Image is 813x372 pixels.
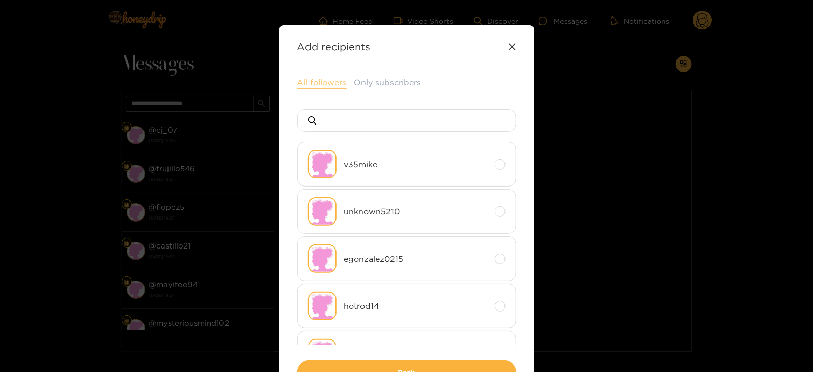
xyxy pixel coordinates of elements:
button: All followers [297,77,347,89]
span: hotrod14 [344,300,487,312]
span: v35mike [344,159,487,170]
img: no-avatar.png [308,150,337,178]
strong: Add recipients [297,41,371,52]
span: unknown5210 [344,206,487,218]
img: no-avatar.png [308,197,337,226]
img: no-avatar.png [308,339,337,367]
img: no-avatar.png [308,292,337,320]
img: no-avatar.png [308,244,337,273]
button: Only subscribers [354,77,422,88]
span: egonzalez0215 [344,253,487,265]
